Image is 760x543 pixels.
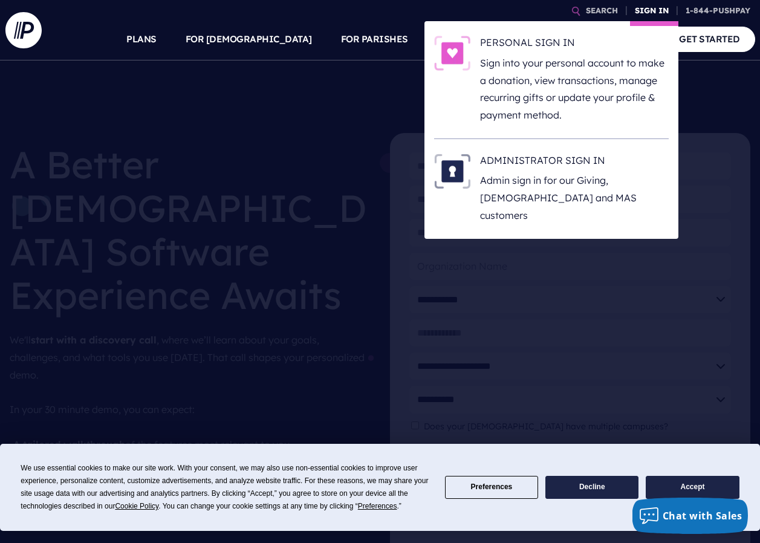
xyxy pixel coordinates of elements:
span: Chat with Sales [663,509,742,522]
h6: ADMINISTRATOR SIGN IN [480,154,669,172]
a: COMPANY [591,18,635,60]
button: Chat with Sales [632,498,749,534]
span: Cookie Policy [115,502,158,510]
span: Preferences [358,502,397,510]
img: PERSONAL SIGN IN - Illustration [434,36,470,71]
button: Decline [545,476,638,499]
a: FOR PARISHES [341,18,408,60]
button: Accept [646,476,739,499]
h6: PERSONAL SIGN IN [480,36,669,54]
a: FOR [DEMOGRAPHIC_DATA] [186,18,312,60]
p: Admin sign in for our Giving, [DEMOGRAPHIC_DATA] and MAS customers [480,172,669,224]
a: PLANS [126,18,157,60]
img: ADMINISTRATOR SIGN IN - Illustration [434,154,470,189]
a: SOLUTIONS [437,18,491,60]
a: GET STARTED [664,27,755,51]
a: PERSONAL SIGN IN - Illustration PERSONAL SIGN IN Sign into your personal account to make a donati... [434,36,669,124]
p: Sign into your personal account to make a donation, view transactions, manage recurring gifts or ... [480,54,669,124]
button: Preferences [445,476,538,499]
a: EXPLORE [519,18,562,60]
div: We use essential cookies to make our site work. With your consent, we may also use non-essential ... [21,462,430,513]
a: ADMINISTRATOR SIGN IN - Illustration ADMINISTRATOR SIGN IN Admin sign in for our Giving, [DEMOGRA... [434,154,669,224]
